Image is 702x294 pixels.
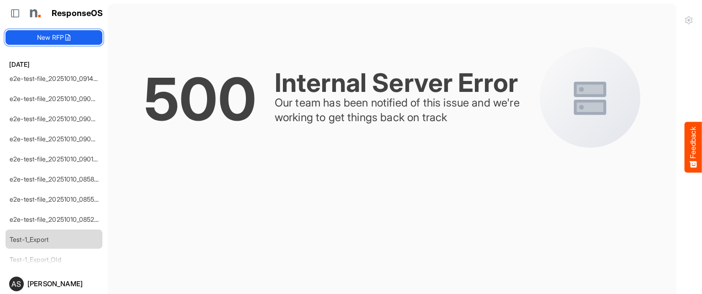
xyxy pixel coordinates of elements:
[27,280,99,287] div: [PERSON_NAME]
[10,135,102,143] a: e2e-test-file_20251010_090357
[10,115,103,123] a: e2e-test-file_20251010_090643
[685,122,702,172] button: Feedback
[144,73,256,126] div: 500
[10,75,101,82] a: e2e-test-file_20251010_091437
[10,195,102,203] a: e2e-test-file_20251010_085532
[10,155,101,163] a: e2e-test-file_20251010_090105
[11,280,21,288] span: AS
[10,215,102,223] a: e2e-test-file_20251010_085239
[10,175,101,183] a: e2e-test-file_20251010_085818
[275,96,531,125] div: Our team has been notified of this issue and we're working to get things back on track
[10,235,48,243] a: Test-1_Export
[5,59,102,69] h6: [DATE]
[52,9,103,18] h1: ResponseOS
[10,95,103,102] a: e2e-test-file_20251010_090930
[25,4,43,22] img: Northell
[275,70,531,96] div: Internal Server Error
[5,30,102,45] button: New RFP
